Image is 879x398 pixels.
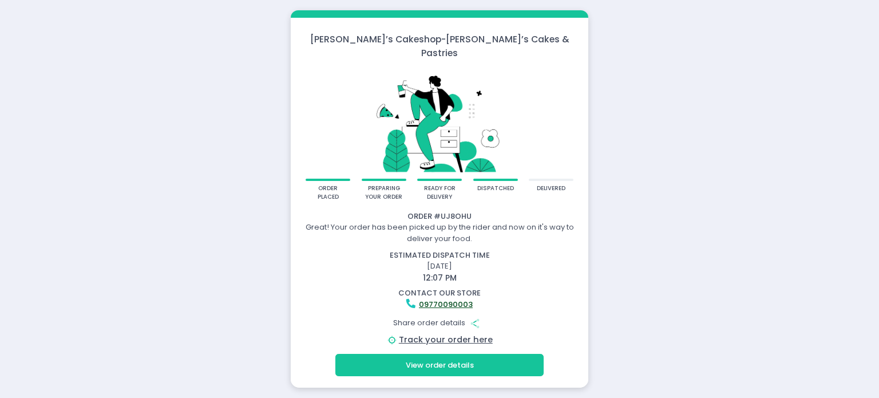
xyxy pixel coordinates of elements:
div: dispatched [477,184,514,193]
button: View order details [335,354,544,376]
img: talkie [306,67,573,179]
div: preparing your order [365,184,402,201]
div: order placed [310,184,347,201]
div: contact our store [292,287,587,299]
div: Great! Your order has been picked up by the rider and now on it's way to deliver your food. [292,222,587,244]
a: 09770090003 [419,299,473,310]
div: estimated dispatch time [292,250,587,261]
span: 12:07 PM [423,272,457,283]
div: Share order details [292,312,587,334]
div: Order # UJ8OHU [292,211,587,222]
div: [PERSON_NAME]’s Cakeshop - [PERSON_NAME]’s Cakes & Pastries [291,33,588,60]
div: ready for delivery [421,184,458,201]
a: Track your order here [399,334,493,345]
div: delivered [537,184,565,193]
div: [DATE] [286,250,594,284]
